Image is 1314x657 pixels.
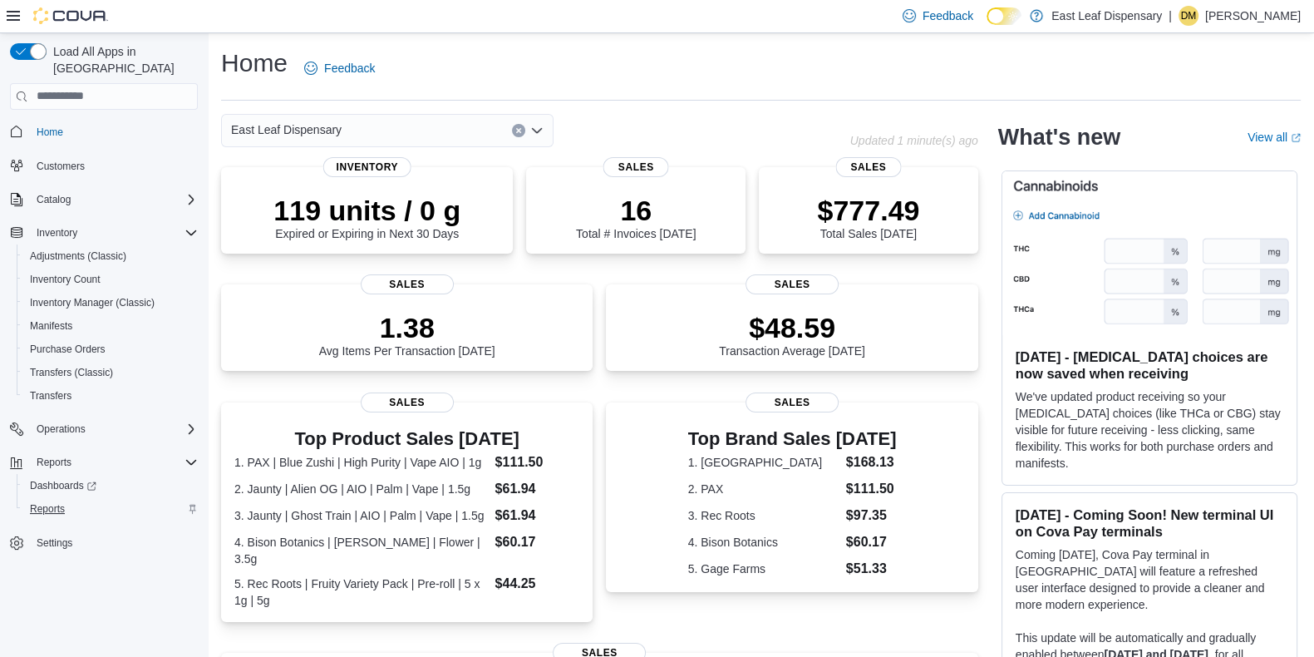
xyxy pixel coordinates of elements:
span: Sales [603,157,669,177]
span: Catalog [37,193,71,206]
div: Transaction Average [DATE] [719,311,865,358]
span: Transfers [23,386,198,406]
dd: $168.13 [846,452,897,472]
span: Sales [361,393,454,412]
p: [PERSON_NAME] [1205,6,1301,26]
button: Settings [3,531,204,555]
a: Purchase Orders [23,339,112,359]
span: Home [30,121,198,142]
span: Load All Apps in [GEOGRAPHIC_DATA] [47,43,198,77]
a: Customers [30,156,91,176]
img: Cova [33,7,108,24]
span: Reports [30,452,198,472]
span: Sales [746,393,839,412]
span: Dashboards [23,476,198,496]
button: Adjustments (Classic) [17,245,204,268]
span: Sales [361,274,454,294]
p: East Leaf Dispensary [1051,6,1162,26]
dt: 2. Jaunty | Alien OG | AIO | Palm | Vape | 1.5g [234,481,489,497]
dt: 1. PAX | Blue Zushi | High Purity | Vape AIO | 1g [234,454,489,471]
a: Settings [30,533,79,553]
button: Reports [17,497,204,521]
span: Inventory [37,226,77,240]
button: Inventory Count [17,268,204,291]
p: Updated 1 minute(s) ago [850,134,978,147]
button: Catalog [3,188,204,211]
a: Dashboards [23,476,103,496]
button: Transfers (Classic) [17,361,204,384]
dt: 5. Rec Roots | Fruity Variety Pack | Pre-roll | 5 x 1g | 5g [234,575,489,609]
h2: What's new [998,124,1120,151]
div: Expired or Expiring in Next 30 Days [273,194,460,240]
span: DM [1181,6,1197,26]
dt: 3. Rec Roots [688,507,839,524]
dt: 3. Jaunty | Ghost Train | AIO | Palm | Vape | 1.5g [234,507,489,524]
h1: Home [221,47,288,80]
button: Open list of options [530,124,544,137]
span: Home [37,126,63,139]
span: Transfers (Classic) [30,366,113,379]
input: Dark Mode [987,7,1021,25]
span: Customers [30,156,198,176]
span: Sales [835,157,901,177]
dd: $44.25 [495,574,580,594]
div: Total Sales [DATE] [817,194,919,240]
h3: Top Brand Sales [DATE] [688,429,897,449]
button: Transfers [17,384,204,408]
span: Adjustments (Classic) [30,249,126,263]
button: Manifests [17,314,204,338]
a: Dashboards [17,474,204,497]
dt: 5. Gage Farms [688,561,839,577]
dd: $60.17 [846,532,897,552]
h3: Top Product Sales [DATE] [234,429,579,449]
dd: $51.33 [846,559,897,579]
span: Inventory [322,157,411,177]
a: Transfers (Classic) [23,363,120,383]
span: Catalog [30,190,198,210]
span: Inventory [30,223,198,243]
span: Feedback [923,7,973,24]
dd: $60.17 [495,532,580,552]
a: Inventory Count [23,269,107,289]
span: Reports [23,499,198,519]
dd: $61.94 [495,479,580,499]
button: Operations [30,419,92,439]
button: Inventory [30,223,84,243]
button: Reports [3,451,204,474]
p: $48.59 [719,311,865,344]
a: Manifests [23,316,79,336]
dt: 1. [GEOGRAPHIC_DATA] [688,454,839,471]
dd: $61.94 [495,506,580,526]
a: Feedback [298,52,381,85]
dt: 4. Bison Botanics | [PERSON_NAME] | Flower | 3.5g [234,534,489,567]
p: 119 units / 0 g [273,194,460,227]
span: Manifests [30,319,72,333]
span: Customers [37,160,85,173]
p: 16 [576,194,696,227]
p: We've updated product receiving so your [MEDICAL_DATA] choices (like THCa or CBG) stay visible fo... [1016,388,1283,472]
a: Reports [23,499,71,519]
span: Sales [746,274,839,294]
span: Adjustments (Classic) [23,246,198,266]
a: Adjustments (Classic) [23,246,133,266]
nav: Complex example [10,113,198,599]
button: Operations [3,417,204,441]
span: Operations [30,419,198,439]
span: Feedback [324,60,375,77]
span: Purchase Orders [23,339,198,359]
svg: External link [1291,133,1301,143]
span: Transfers (Classic) [23,363,198,383]
a: View allExternal link [1248,131,1301,144]
div: Total # Invoices [DATE] [576,194,696,240]
h3: [DATE] - [MEDICAL_DATA] choices are now saved when receiving [1016,348,1283,382]
span: Dashboards [30,479,96,492]
span: Inventory Manager (Classic) [23,293,198,313]
button: Reports [30,452,78,472]
span: Reports [30,502,65,516]
p: | [1169,6,1172,26]
dd: $97.35 [846,506,897,526]
span: Manifests [23,316,198,336]
a: Home [30,122,70,142]
button: Inventory [3,221,204,245]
